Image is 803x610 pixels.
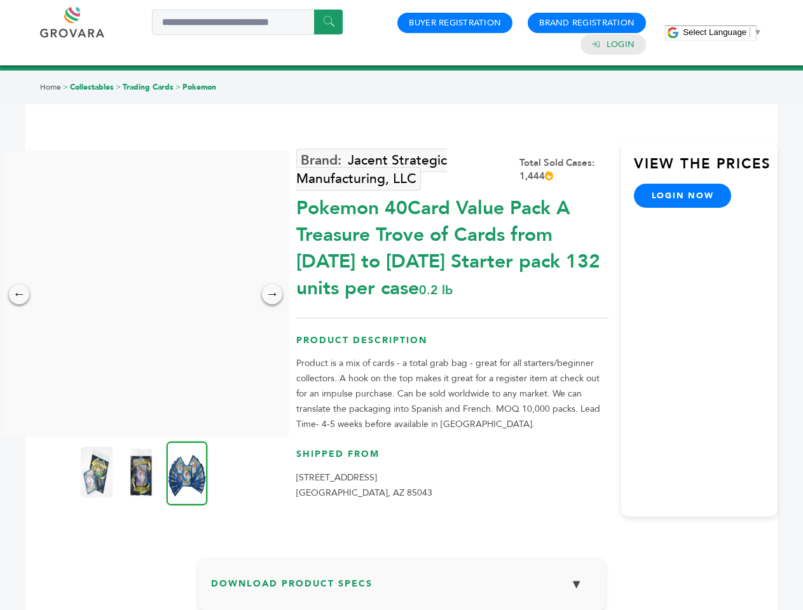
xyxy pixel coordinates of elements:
[419,281,453,299] span: 0.2 lb
[296,470,608,501] p: [STREET_ADDRESS] [GEOGRAPHIC_DATA], AZ 85043
[152,10,343,35] input: Search a product or brand...
[634,154,778,184] h3: View the Prices
[175,82,181,92] span: >
[296,189,608,302] div: Pokemon 40Card Value Pack A Treasure Trove of Cards from [DATE] to [DATE] Starter pack 132 units ...
[211,571,593,607] h3: Download Product Specs
[9,284,29,304] div: ←
[125,447,157,498] img: Pokemon 40-Card Value Pack – A Treasure Trove of Cards from 1996 to 2024 - Starter pack! 132 unit...
[116,82,121,92] span: >
[262,284,282,304] div: →
[40,82,61,92] a: Home
[63,82,68,92] span: >
[167,441,208,505] img: Pokemon 40-Card Value Pack – A Treasure Trove of Cards from 1996 to 2024 - Starter pack! 132 unit...
[519,156,608,183] div: Total Sold Cases: 1,444
[81,447,113,498] img: Pokemon 40-Card Value Pack – A Treasure Trove of Cards from 1996 to 2024 - Starter pack! 132 unit...
[753,27,762,37] span: ▼
[561,571,593,598] button: ▼
[296,334,608,356] h3: Product Description
[683,27,762,37] a: Select Language​
[539,17,635,29] a: Brand Registration
[607,39,635,50] a: Login
[182,82,216,92] a: Pokemon
[123,82,174,92] a: Trading Cards
[70,82,114,92] a: Collectables
[296,149,447,191] a: Jacent Strategic Manufacturing, LLC
[634,184,732,208] a: login now
[409,17,501,29] a: Buyer Registration
[296,448,608,470] h3: Shipped From
[296,356,608,432] p: Product is a mix of cards - a total grab bag - great for all starters/beginner collectors. A hook...
[683,27,746,37] span: Select Language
